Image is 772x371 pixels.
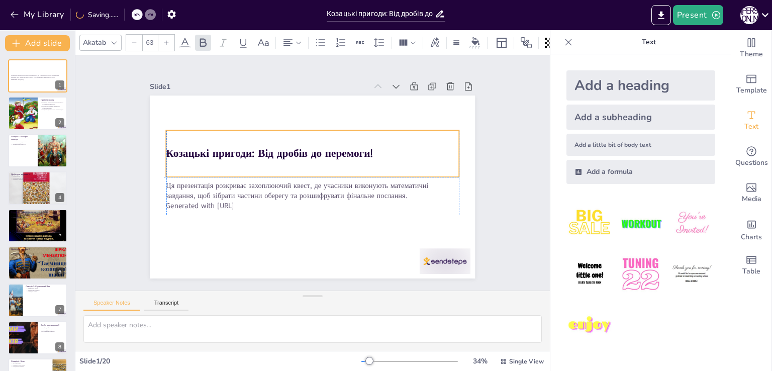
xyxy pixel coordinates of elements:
[736,85,767,96] span: Template
[11,366,50,368] p: Координати оберегу
[55,305,64,314] div: 7
[55,118,64,127] div: 2
[41,327,64,329] p: Набір дробів
[11,144,35,146] p: Таблиця відповідності
[41,329,64,331] p: Увага до деталей
[468,37,483,48] div: Background color
[566,160,715,184] div: Add a formula
[8,209,67,242] div: 5
[566,105,715,130] div: Add a subheading
[566,70,715,101] div: Add a heading
[55,267,64,276] div: 6
[11,142,35,144] p: Скорочення дробів
[740,5,758,25] button: О [PERSON_NAME]
[55,80,64,89] div: 1
[566,251,613,298] img: 4.jpeg
[668,200,715,247] img: 3.jpeg
[26,289,64,291] p: Правильний порядок
[55,155,64,164] div: 3
[150,82,366,91] div: Slide 1
[11,78,64,80] p: Generated with [URL]
[8,7,68,23] button: My Library
[11,250,64,252] p: Пари дробів
[673,5,723,25] button: Present
[11,175,64,177] p: Набір дробів
[509,357,544,365] span: Single View
[41,330,64,332] p: Покращення навичок
[41,323,64,326] p: Дроби для завдання 3
[566,134,715,156] div: Add a little bit of body text
[744,121,758,132] span: Text
[520,37,532,49] span: Position
[468,356,492,366] div: 34 %
[11,215,64,217] p: Частина пароля
[166,180,459,201] p: Ця презентація розкриває захоплюючий квест, де учасники виконують математичні завдання, щоб зібра...
[740,49,763,60] span: Theme
[427,35,442,51] div: Text effects
[8,246,67,280] div: 6
[26,291,64,293] p: Командна робота
[11,135,35,141] p: Станція 1: Козацька грамота
[11,173,64,176] p: Дроби для завдання 1
[742,266,760,277] span: Table
[8,59,67,92] div: 1
[11,216,64,218] p: Командна робота
[11,248,64,251] p: Дроби для завдання 2
[41,109,64,111] p: Підказки допомагають рухатися далі
[617,200,664,247] img: 2.jpeg
[731,247,771,284] div: Add a table
[41,102,64,105] p: Команди отримують "козацькі бали" за правильні відповіді
[81,36,108,49] div: Akatab
[735,157,768,168] span: Questions
[76,10,118,20] div: Saving......
[566,200,613,247] img: 1.jpeg
[741,232,762,243] span: Charts
[26,285,64,288] p: Станція 3: Стрілецький Вал
[494,35,510,51] div: Layout
[55,342,64,351] div: 8
[11,179,64,181] p: Практика навичок
[731,103,771,139] div: Add text boxes
[11,362,50,364] p: Дії з дробами
[166,201,459,211] p: Generated with [URL]
[8,97,67,130] div: 2
[11,364,50,366] p: Швидкість мислення
[144,300,189,311] button: Transcript
[742,194,761,205] span: Media
[566,302,613,349] img: 7.jpeg
[8,171,67,205] div: 4
[740,6,758,24] div: О [PERSON_NAME]
[11,213,64,215] p: Приведення до спільного знаменника
[8,134,67,167] div: 3
[11,177,64,179] p: Скорочення до найпростішої форми
[11,360,50,363] p: Станція 4: Коло
[41,98,64,101] p: Правила квесту
[731,139,771,175] div: Get real-time input from your audience
[651,5,671,25] button: Export to PowerPoint
[11,252,64,254] p: Увага до деталей
[576,30,721,54] p: Text
[166,146,373,161] strong: Козацькі пригоди: Від дробів до перемоги!
[451,35,462,51] div: Border settings
[26,288,64,290] p: Порівняння дробів
[11,140,35,142] p: Розшифрування грамоти
[55,193,64,202] div: 4
[327,7,435,21] input: Insert title
[41,105,64,109] p: Переможе команда, яка перша збереться оберіг
[731,30,771,66] div: Change the overall theme
[55,230,64,239] div: 5
[8,284,67,317] div: 7
[11,75,64,78] p: Ця презентація розкриває захоплюючий квест, де учасники виконують математичні завдання, щоб зібра...
[79,356,361,366] div: Slide 1 / 20
[396,35,419,51] div: Column Count
[731,175,771,211] div: Add images, graphics, shapes or video
[11,254,64,256] p: Покращення навичок
[11,210,64,213] p: Станція 2: Отаманська засіка
[8,321,67,354] div: 8
[617,251,664,298] img: 5.jpeg
[731,211,771,247] div: Add charts and graphs
[5,35,70,51] button: Add slide
[83,300,140,311] button: Speaker Notes
[731,66,771,103] div: Add ready made slides
[668,251,715,298] img: 6.jpeg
